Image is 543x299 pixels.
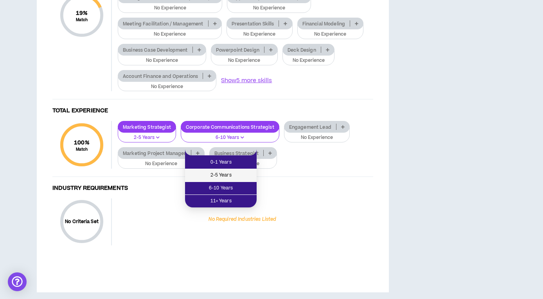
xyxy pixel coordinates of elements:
button: No Experience [211,50,278,65]
p: No Experience [289,134,345,141]
p: No Experience [123,5,217,12]
button: Show5 more skills [221,76,272,85]
span: 2-5 Years [190,171,252,180]
p: No Experience [288,57,329,64]
button: No Experience [227,24,293,39]
small: Match [74,147,90,152]
button: No Experience [118,24,222,39]
p: Engagement Lead [284,124,336,130]
span: 100 % [74,139,90,147]
p: Marketing Project Manager [118,150,191,156]
button: No Experience [118,154,205,169]
p: No Experience [232,5,306,12]
span: 6-10 Years [190,184,252,193]
p: Powerpoint Design [211,47,264,53]
p: Presentation Skills [227,21,279,27]
p: 6-10 Years [186,134,274,141]
button: No Experience [284,128,350,142]
p: No Experience [232,31,288,38]
button: 2-5 Years [118,128,176,142]
p: Corporate Communications Strategist [181,124,279,130]
button: 6-10 Years [181,128,279,142]
p: Financial Modeling [298,21,350,27]
span: 19 % [76,9,88,17]
p: No Experience [216,57,273,64]
p: No Experience [123,57,201,64]
small: Match [76,17,88,23]
p: No Experience [123,31,217,38]
p: No Experience [123,160,200,168]
p: 2-5 Years [123,134,171,141]
button: No Experience [297,24,364,39]
button: No Experience [282,50,334,65]
p: Account Finance and Operations [118,73,203,79]
span: 11+ Years [190,197,252,205]
p: No Experience [302,31,359,38]
h4: Industry Requirements [52,185,373,192]
button: No Experience [118,50,206,65]
p: Business Strategist [210,150,264,156]
button: No Experience [118,77,216,92]
span: 0-1 Years [190,158,252,167]
p: No Required Industries Listed [209,216,276,223]
div: Open Intercom Messenger [8,272,27,291]
p: Business Case Development [118,47,192,53]
p: No Criteria Set [60,218,103,225]
p: No Experience [123,83,211,90]
h4: Total Experience [52,107,373,115]
p: Deck Design [283,47,321,53]
p: Meeting Facilitation / Management [118,21,208,27]
p: Marketing Strategist [118,124,176,130]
